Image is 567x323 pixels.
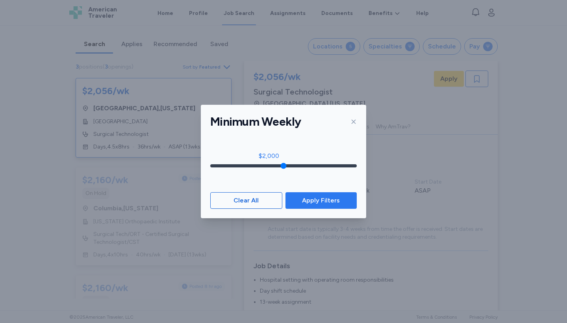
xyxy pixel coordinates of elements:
div: $2,000 [259,151,279,161]
button: Clear All [210,192,282,209]
h1: Minimum Weekly [210,114,301,129]
span: Clear All [233,196,259,205]
button: Apply Filters [285,192,357,209]
span: Apply Filters [302,196,340,205]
